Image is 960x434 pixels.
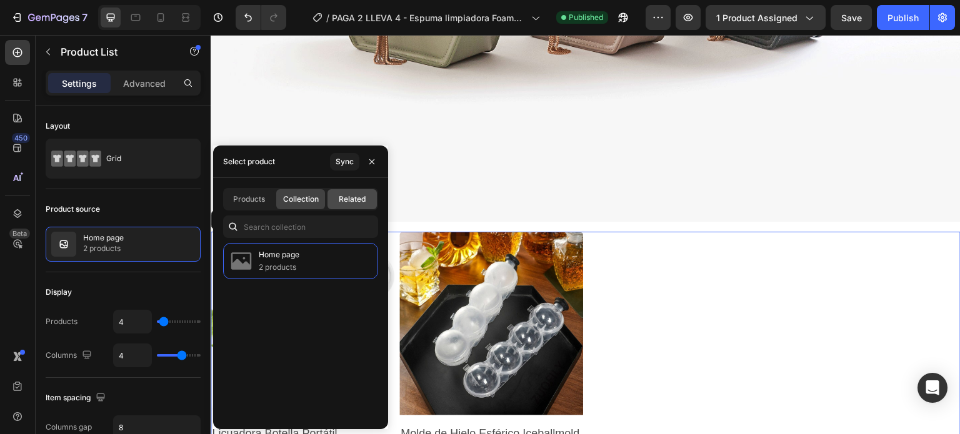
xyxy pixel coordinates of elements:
[236,5,286,30] div: Undo/Redo
[46,287,72,298] div: Display
[339,194,366,205] span: Related
[223,215,378,238] input: Search collection
[5,5,93,30] button: 7
[46,390,108,407] div: Item spacing
[877,5,929,30] button: Publish
[223,156,275,167] div: Select product
[336,156,354,167] div: Sync
[46,347,94,364] div: Columns
[62,77,97,90] p: Settings
[229,249,254,274] img: collections
[61,44,167,59] p: Product List
[16,179,63,190] div: Product List
[887,11,919,24] div: Publish
[106,144,182,173] div: Grid
[569,12,603,23] span: Published
[189,390,372,422] h2: Molde de Hielo Esférico Iceballmold ®
[332,11,526,24] span: PAGA 2 LLEVA 4 - Espuma limpiadora FoamCleaner™
[211,35,960,434] iframe: Design area
[233,194,265,205] span: Products
[46,316,77,327] div: Products
[46,204,100,215] div: Product source
[326,11,329,24] span: /
[46,121,70,132] div: Layout
[83,234,124,242] p: Home page
[831,5,872,30] button: Save
[259,249,299,261] p: Home page
[114,310,151,333] input: Auto
[841,12,862,23] span: Save
[114,344,151,367] input: Auto
[917,373,947,403] div: Open Intercom Messenger
[82,10,87,25] p: 7
[83,242,124,255] p: 2 products
[716,11,797,24] span: 1 product assigned
[283,194,319,205] span: Collection
[123,77,166,90] p: Advanced
[9,229,30,239] div: Beta
[706,5,826,30] button: 1 product assigned
[46,422,92,433] div: Columns gap
[12,133,30,143] div: 450
[330,153,359,170] button: Sync
[259,261,299,274] p: 2 products
[51,232,76,257] img: collection feature img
